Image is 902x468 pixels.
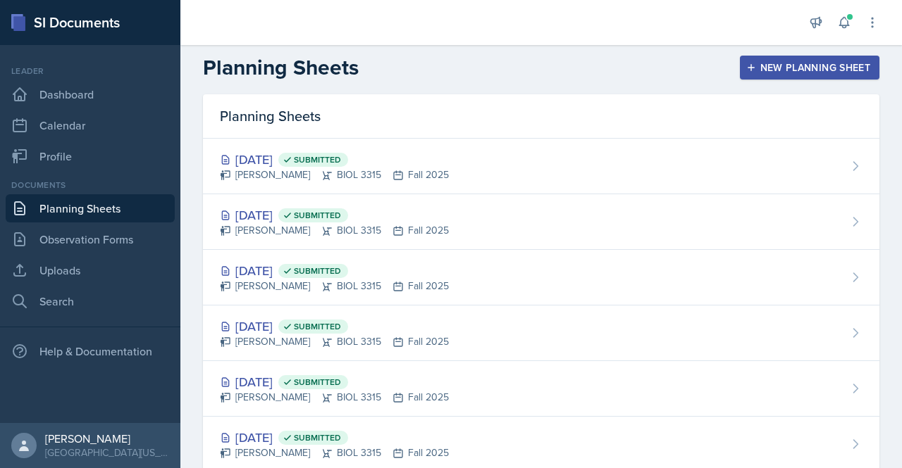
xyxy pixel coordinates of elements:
[220,150,449,169] div: [DATE]
[749,62,870,73] div: New Planning Sheet
[6,142,175,170] a: Profile
[220,261,449,280] div: [DATE]
[220,445,449,460] div: [PERSON_NAME] BIOL 3315 Fall 2025
[220,428,449,447] div: [DATE]
[6,287,175,315] a: Search
[203,139,879,194] a: [DATE] Submitted [PERSON_NAME]BIOL 3315Fall 2025
[6,65,175,77] div: Leader
[220,167,449,182] div: [PERSON_NAME] BIOL 3315 Fall 2025
[6,179,175,191] div: Documents
[294,265,341,277] span: Submitted
[294,321,341,332] span: Submitted
[220,223,449,238] div: [PERSON_NAME] BIOL 3315 Fall 2025
[220,279,449,293] div: [PERSON_NAME] BIOL 3315 Fall 2025
[220,390,449,405] div: [PERSON_NAME] BIOL 3315 Fall 2025
[740,56,879,80] button: New Planning Sheet
[220,334,449,349] div: [PERSON_NAME] BIOL 3315 Fall 2025
[294,210,341,221] span: Submitted
[45,431,169,445] div: [PERSON_NAME]
[45,445,169,460] div: [GEOGRAPHIC_DATA][US_STATE]
[203,361,879,417] a: [DATE] Submitted [PERSON_NAME]BIOL 3315Fall 2025
[6,80,175,108] a: Dashboard
[203,94,879,139] div: Planning Sheets
[294,432,341,443] span: Submitted
[6,256,175,284] a: Uploads
[203,250,879,305] a: [DATE] Submitted [PERSON_NAME]BIOL 3315Fall 2025
[6,337,175,365] div: Help & Documentation
[220,317,449,336] div: [DATE]
[6,225,175,253] a: Observation Forms
[203,305,879,361] a: [DATE] Submitted [PERSON_NAME]BIOL 3315Fall 2025
[220,205,449,224] div: [DATE]
[294,154,341,165] span: Submitted
[203,194,879,250] a: [DATE] Submitted [PERSON_NAME]BIOL 3315Fall 2025
[6,194,175,222] a: Planning Sheets
[203,55,359,80] h2: Planning Sheets
[220,372,449,391] div: [DATE]
[6,111,175,139] a: Calendar
[294,377,341,388] span: Submitted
